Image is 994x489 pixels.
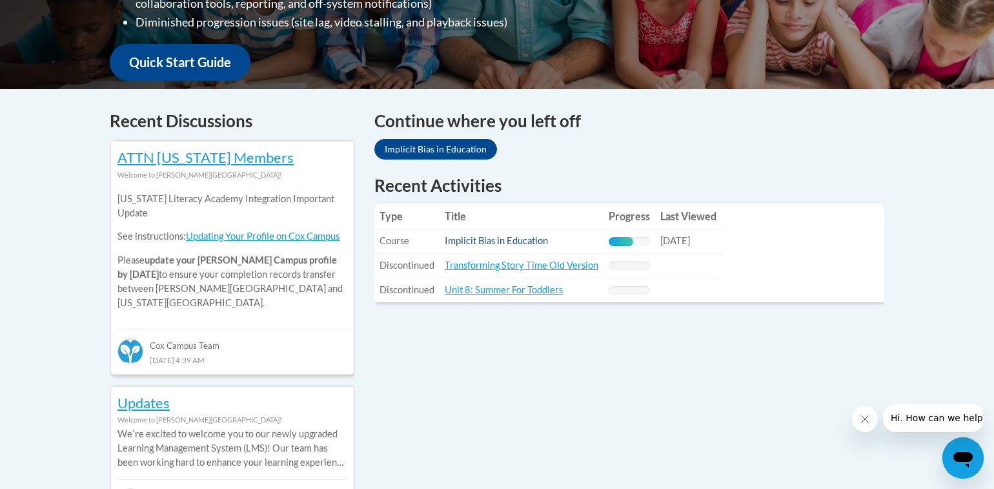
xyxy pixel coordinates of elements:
[374,203,440,229] th: Type
[852,406,878,432] iframe: Close message
[374,139,497,160] a: Implicit Bias in Education
[655,203,722,229] th: Last Viewed
[117,149,294,166] a: ATTN [US_STATE] Members
[8,9,105,19] span: Hi. How can we help?
[117,255,337,280] b: update your [PERSON_NAME] Campus profile by [DATE]
[380,284,434,295] span: Discontinued
[445,260,598,271] a: Transforming Story Time Old Version
[445,284,563,295] a: Unit 8: Summer For Toddlers
[609,237,633,246] div: Progress, %
[117,353,347,367] div: [DATE] 4:39 AM
[374,109,884,134] h4: Continue where you left off
[374,174,884,197] h1: Recent Activities
[110,109,355,134] h4: Recent Discussions
[603,203,655,229] th: Progress
[117,182,347,320] div: Please to ensure your completion records transfer between [PERSON_NAME][GEOGRAPHIC_DATA] and [US_...
[660,235,690,246] span: [DATE]
[117,338,143,364] img: Cox Campus Team
[380,260,434,271] span: Discontinued
[117,229,347,244] p: See instructions:
[117,168,347,182] div: Welcome to [PERSON_NAME][GEOGRAPHIC_DATA]!
[117,394,170,411] a: Updates
[883,404,984,432] iframe: Message from company
[440,203,603,229] th: Title
[186,231,340,242] a: Updating Your Profile on Cox Campus
[136,13,578,32] li: Diminished progression issues (site lag, video stalling, and playback issues)
[445,235,548,246] a: Implicit Bias in Education
[117,329,347,352] div: Cox Campus Team
[380,235,409,246] span: Course
[117,427,347,470] p: Weʹre excited to welcome you to our newly upgraded Learning Management System (LMS)! Our team has...
[117,192,347,220] p: [US_STATE] Literacy Academy Integration Important Update
[110,44,250,81] a: Quick Start Guide
[117,413,347,427] div: Welcome to [PERSON_NAME][GEOGRAPHIC_DATA]!
[942,437,984,479] iframe: Button to launch messaging window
